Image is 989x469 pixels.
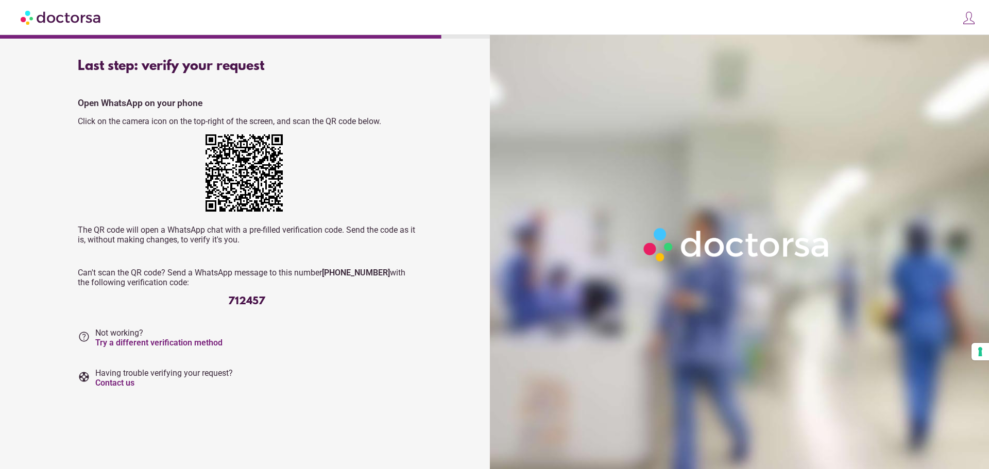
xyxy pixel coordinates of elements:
button: Your consent preferences for tracking technologies [971,343,989,360]
p: The QR code will open a WhatsApp chat with a pre-filled verification code. Send the code as it is... [78,225,416,245]
div: https://wa.me/+12673231263?text=My+request+verification+code+is+712457 [206,134,288,217]
strong: Open WhatsApp on your phone [78,98,202,108]
p: Can't scan the QR code? Send a WhatsApp message to this number with the following verification code: [78,268,416,287]
img: PUk3qtUHaH39v9djGVgsYcYu7pwNW4GFswkM9b90WzosvXPvLsU3j3wl0rhf4i3ukYOzsyWAAAAAElFTkSuQmCC [206,134,283,212]
span: Not working? [95,328,223,348]
div: 712457 [78,296,416,307]
img: icons8-customer-100.png [962,11,976,25]
span: Having trouble verifying your request? [95,368,233,388]
a: Try a different verification method [95,338,223,348]
img: Logo-Doctorsa-trans-White-partial-flat.png [638,222,836,267]
strong: [PHONE_NUMBER] [322,268,390,277]
i: support [78,371,90,383]
div: Last step: verify your request [78,59,416,74]
a: Contact us [95,378,134,388]
i: help [78,331,90,343]
p: Click on the camera icon on the top-right of the screen, and scan the QR code below. [78,116,416,126]
img: Doctorsa.com [21,6,102,29]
